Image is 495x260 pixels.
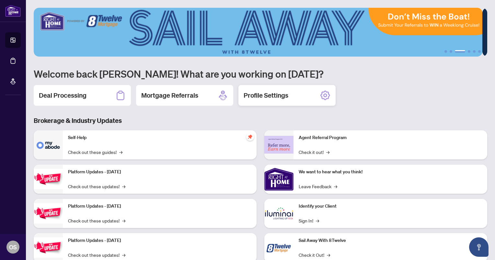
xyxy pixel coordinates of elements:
a: Check it out!→ [299,148,329,156]
img: Platform Updates - July 8, 2025 [34,203,63,223]
a: Leave Feedback→ [299,183,337,190]
img: Platform Updates - July 21, 2025 [34,169,63,189]
h2: Deal Processing [39,91,86,100]
span: → [327,251,330,258]
a: Check it Out!→ [299,251,330,258]
p: Platform Updates - [DATE] [68,237,251,244]
a: Check out these guides!→ [68,148,122,156]
a: Check out these updates!→ [68,217,125,224]
span: OS [9,243,17,252]
p: Agent Referral Program [299,134,482,141]
a: Sign In!→ [299,217,319,224]
span: → [316,217,319,224]
img: Identify your Client [264,199,294,228]
h2: Mortgage Referrals [141,91,198,100]
p: Sail Away With 8Twelve [299,237,482,244]
p: Identify your Client [299,203,482,210]
button: 2 [450,50,452,53]
img: Self-Help [34,130,63,159]
h3: Brokerage & Industry Updates [34,116,487,125]
span: → [334,183,337,190]
button: 6 [478,50,481,53]
img: logo [5,5,21,17]
a: Check out these updates!→ [68,251,125,258]
img: Agent Referral Program [264,136,294,154]
img: We want to hear what you think! [264,165,294,194]
span: → [326,148,329,156]
p: Self-Help [68,134,251,141]
p: Platform Updates - [DATE] [68,203,251,210]
p: Platform Updates - [DATE] [68,168,251,176]
button: Open asap [469,237,489,257]
span: → [122,183,125,190]
button: 3 [455,50,465,53]
h1: Welcome back [PERSON_NAME]! What are you working on [DATE]? [34,68,487,80]
button: 1 [444,50,447,53]
span: pushpin [246,133,254,141]
a: Check out these updates!→ [68,183,125,190]
img: Platform Updates - June 23, 2025 [34,237,63,258]
p: We want to hear what you think! [299,168,482,176]
span: → [122,251,125,258]
button: 4 [468,50,470,53]
span: → [119,148,122,156]
span: → [122,217,125,224]
h2: Profile Settings [244,91,288,100]
img: Slide 2 [34,8,482,57]
button: 5 [473,50,476,53]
